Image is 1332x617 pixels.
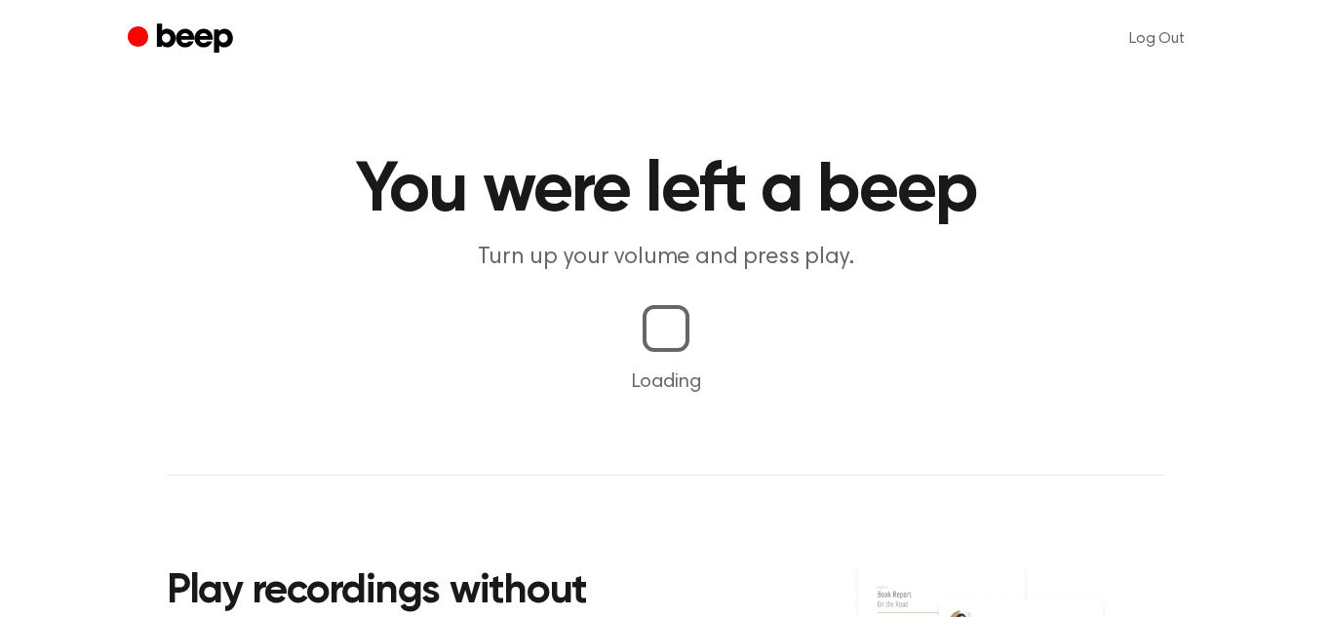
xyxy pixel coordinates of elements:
p: Loading [23,367,1309,397]
p: Turn up your volume and press play. [292,242,1040,274]
a: Beep [128,20,238,58]
a: Log Out [1110,16,1204,62]
h1: You were left a beep [167,156,1165,226]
